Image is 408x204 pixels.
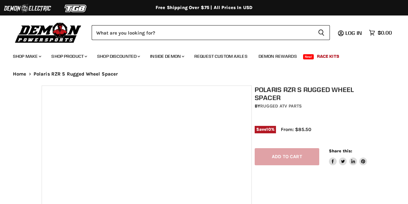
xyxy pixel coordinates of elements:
[92,50,144,63] a: Shop Discounted
[254,50,302,63] a: Demon Rewards
[13,71,26,77] a: Home
[312,50,344,63] a: Race Kits
[281,127,311,132] span: From: $85.50
[52,2,100,15] img: TGB Logo 2
[366,28,395,37] a: $0.00
[8,47,390,63] ul: Main menu
[329,148,352,153] span: Share this:
[342,30,366,36] a: Log in
[266,127,271,132] span: 10
[313,25,330,40] button: Search
[345,30,362,36] span: Log in
[378,30,392,36] span: $0.00
[13,21,84,44] img: Demon Powersports
[260,103,302,109] a: Rugged ATV Parts
[8,50,45,63] a: Shop Make
[255,126,276,133] span: Save %
[3,2,52,15] img: Demon Electric Logo 2
[329,148,367,165] aside: Share this:
[34,71,118,77] span: Polaris RZR S Rugged Wheel Spacer
[255,86,369,102] h1: Polaris RZR S Rugged Wheel Spacer
[92,25,330,40] form: Product
[189,50,252,63] a: Request Custom Axles
[303,54,314,59] span: New!
[92,25,313,40] input: Search
[46,50,91,63] a: Shop Product
[255,103,369,110] div: by
[145,50,188,63] a: Inside Demon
